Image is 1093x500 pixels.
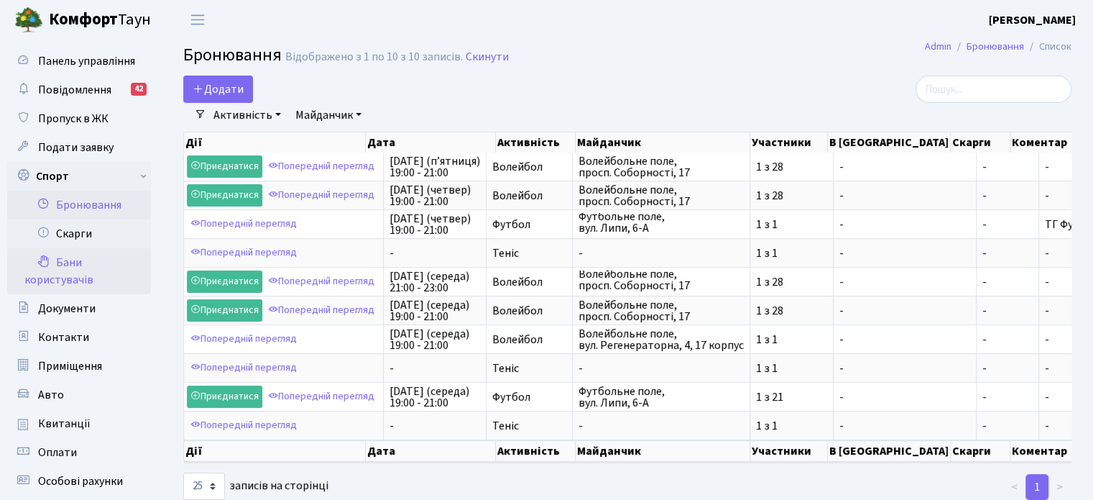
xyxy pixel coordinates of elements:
[466,50,509,64] a: Скинути
[578,328,744,351] span: Волейбольне поле, вул. Регенераторна, 4, 17 корпус
[982,420,1033,432] span: -
[389,328,480,351] span: [DATE] (середа) 19:00 - 21:00
[951,132,1010,153] th: Скарги
[750,440,829,462] th: Участники
[756,190,827,201] span: 1 з 28
[38,445,77,460] span: Оплати
[7,133,151,162] a: Подати заявку
[982,334,1033,345] span: -
[389,247,480,259] span: -
[7,76,151,104] a: Повідомлення42
[578,363,744,374] span: -
[187,328,300,350] a: Попередній перегляд
[38,140,114,155] span: Подати заявку
[1045,159,1049,175] span: -
[389,155,480,178] span: [DATE] (п’ятниця) 19:00 - 21:00
[756,334,827,345] span: 1 з 1
[7,323,151,352] a: Контакти
[839,190,970,201] span: -
[492,391,566,403] span: Футбол
[578,420,744,432] span: -
[578,155,744,178] span: Волейбольне поле, просп. Соборності, 17
[756,247,827,259] span: 1 з 1
[187,155,262,178] a: Приєднатися
[7,352,151,381] a: Приміщення
[366,132,496,153] th: Дата
[38,329,89,345] span: Контакти
[967,39,1024,54] a: Бронювання
[49,8,118,31] b: Комфорт
[828,440,951,462] th: В [GEOGRAPHIC_DATA]
[576,132,750,153] th: Майданчик
[492,247,566,259] span: Теніс
[264,271,378,293] a: Попередній перегляд
[38,111,109,127] span: Пропуск в ЖК
[183,473,225,500] select: записів на сторінці
[1045,360,1049,376] span: -
[264,184,378,206] a: Попередній перегляд
[7,219,151,248] a: Скарги
[38,53,135,69] span: Панель управління
[578,247,744,259] span: -
[982,247,1033,259] span: -
[756,363,827,374] span: 1 з 1
[839,219,970,230] span: -
[1045,274,1049,290] span: -
[264,386,378,408] a: Попередній перегляд
[839,305,970,317] span: -
[828,132,951,153] th: В [GEOGRAPHIC_DATA]
[7,409,151,438] a: Квитанції
[756,219,827,230] span: 1 з 1
[187,184,262,206] a: Приєднатися
[389,299,480,322] span: [DATE] (середа) 19:00 - 21:00
[982,161,1033,173] span: -
[7,248,151,294] a: Бани користувачів
[131,83,147,96] div: 42
[492,161,566,173] span: Волейбол
[14,6,43,35] img: logo.png
[1010,132,1087,153] th: Коментар
[839,363,970,374] span: -
[496,132,576,153] th: Активність
[756,161,827,173] span: 1 з 28
[750,132,829,153] th: Участники
[982,391,1033,403] span: -
[187,242,300,264] a: Попередній перегляд
[839,247,970,259] span: -
[38,358,102,374] span: Приміщення
[1045,389,1049,405] span: -
[389,386,480,409] span: [DATE] (середа) 19:00 - 21:00
[1045,303,1049,319] span: -
[49,8,151,32] span: Таун
[38,416,91,432] span: Квитанції
[366,440,496,462] th: Дата
[492,363,566,374] span: Теніс
[183,42,282,68] span: Бронювання
[756,305,827,317] span: 1 з 28
[264,155,378,178] a: Попередній перегляд
[756,276,827,288] span: 1 з 28
[264,299,378,322] a: Попередній перегляд
[576,440,750,462] th: Майданчик
[184,132,366,153] th: Дії
[7,104,151,133] a: Пропуск в ЖК
[578,213,744,236] span: Футбольне поле, вул. Липи, 6-А
[578,184,744,207] span: Волейбольне поле, просп. Соборності, 17
[982,363,1033,374] span: -
[184,440,366,462] th: Дії
[1045,188,1049,204] span: -
[492,420,566,432] span: Теніс
[1045,245,1049,261] span: -
[389,363,480,374] span: -
[180,8,216,32] button: Переключити навігацію
[982,305,1033,317] span: -
[183,473,328,500] label: записів на сторінці
[982,190,1033,201] span: -
[38,82,111,98] span: Повідомлення
[492,219,566,230] span: Футбол
[578,271,744,294] span: Волейбольне поле, просп. Соборності, 17
[290,103,367,127] a: Майданчик
[7,191,151,219] a: Бронювання
[7,381,151,409] a: Авто
[183,76,253,103] button: Додати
